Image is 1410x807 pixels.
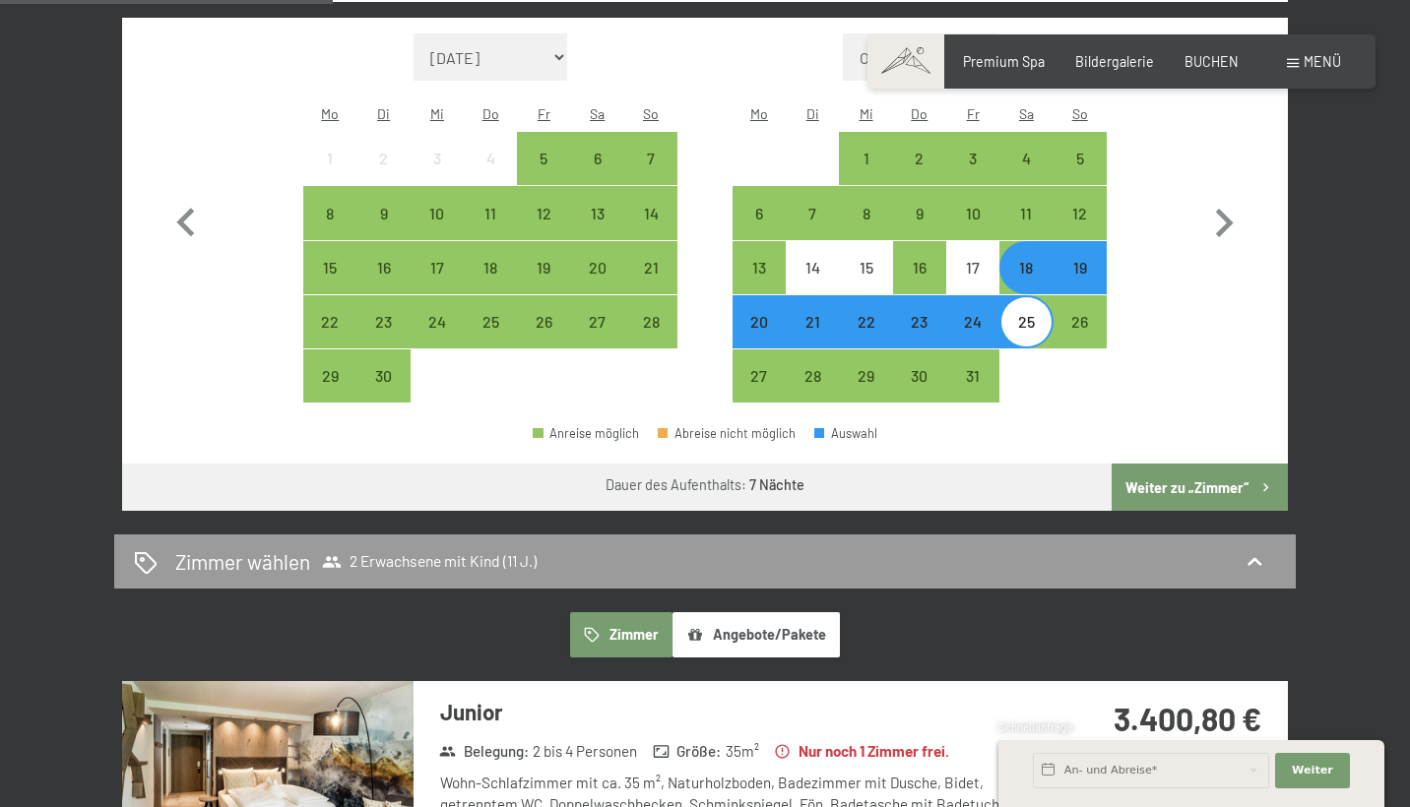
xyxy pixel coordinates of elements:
[1056,314,1105,363] div: 26
[839,186,892,239] div: Anreise möglich
[1185,53,1239,70] a: BUCHEN
[303,186,356,239] div: Mon Sep 08 2025
[303,295,356,348] div: Mon Sep 22 2025
[733,349,786,403] div: Mon Oct 27 2025
[673,612,840,657] button: Angebote/Pakete
[1054,241,1107,294] div: Anreise möglich
[999,186,1053,239] div: Anreise möglich
[895,314,944,363] div: 23
[839,132,892,185] div: Anreise möglich
[358,368,408,417] div: 30
[519,151,568,200] div: 5
[893,186,946,239] div: Thu Oct 09 2025
[786,295,839,348] div: Tue Oct 21 2025
[1112,464,1288,511] button: Weiter zu „Zimmer“
[1056,260,1105,309] div: 19
[948,314,997,363] div: 24
[571,295,624,348] div: Sat Sep 27 2025
[464,241,517,294] div: Anreise möglich
[895,206,944,255] div: 9
[946,349,999,403] div: Anreise möglich
[303,295,356,348] div: Anreise möglich
[733,241,786,294] div: Mon Oct 13 2025
[841,260,890,309] div: 15
[788,206,837,255] div: 7
[1001,206,1051,255] div: 11
[466,260,515,309] div: 18
[517,295,570,348] div: Anreise möglich
[571,241,624,294] div: Sat Sep 20 2025
[573,151,622,200] div: 6
[786,186,839,239] div: Anreise möglich
[517,132,570,185] div: Fri Sep 05 2025
[411,241,464,294] div: Wed Sep 17 2025
[1075,53,1154,70] span: Bildergalerie
[464,132,517,185] div: Thu Sep 04 2025
[411,295,464,348] div: Wed Sep 24 2025
[570,612,673,657] button: Zimmer
[464,132,517,185] div: Anreise nicht möglich
[356,349,410,403] div: Anreise möglich
[356,186,410,239] div: Tue Sep 09 2025
[517,186,570,239] div: Fri Sep 12 2025
[624,295,677,348] div: Anreise möglich
[1054,241,1107,294] div: Sun Oct 19 2025
[733,186,786,239] div: Anreise möglich
[413,206,462,255] div: 10
[519,314,568,363] div: 26
[538,105,550,122] abbr: Freitag
[322,552,537,572] span: 2 Erwachsene mit Kind (11 J.)
[1056,206,1105,255] div: 12
[839,132,892,185] div: Wed Oct 01 2025
[377,105,390,122] abbr: Dienstag
[733,295,786,348] div: Anreise möglich
[624,132,677,185] div: Sun Sep 07 2025
[305,260,354,309] div: 15
[573,260,622,309] div: 20
[305,368,354,417] div: 29
[895,368,944,417] div: 30
[411,132,464,185] div: Wed Sep 03 2025
[946,241,999,294] div: Fri Oct 17 2025
[839,241,892,294] div: Wed Oct 15 2025
[466,151,515,200] div: 4
[464,295,517,348] div: Anreise möglich
[786,186,839,239] div: Tue Oct 07 2025
[948,368,997,417] div: 31
[963,53,1045,70] span: Premium Spa
[624,241,677,294] div: Sun Sep 21 2025
[893,295,946,348] div: Anreise möglich
[893,132,946,185] div: Anreise möglich
[788,368,837,417] div: 28
[626,314,675,363] div: 28
[946,132,999,185] div: Fri Oct 03 2025
[999,186,1053,239] div: Sat Oct 11 2025
[1054,132,1107,185] div: Anreise möglich
[1195,33,1252,403] button: Nächster Monat
[841,368,890,417] div: 29
[860,105,873,122] abbr: Mittwoch
[303,349,356,403] div: Anreise möglich
[946,295,999,348] div: Anreise möglich
[519,260,568,309] div: 19
[356,349,410,403] div: Tue Sep 30 2025
[733,295,786,348] div: Mon Oct 20 2025
[321,105,339,122] abbr: Montag
[1001,314,1051,363] div: 25
[624,186,677,239] div: Sun Sep 14 2025
[1275,753,1350,788] button: Weiter
[411,241,464,294] div: Anreise möglich
[733,241,786,294] div: Anreise möglich
[303,241,356,294] div: Mon Sep 15 2025
[893,132,946,185] div: Thu Oct 02 2025
[464,295,517,348] div: Thu Sep 25 2025
[948,260,997,309] div: 17
[806,105,819,122] abbr: Dienstag
[750,105,768,122] abbr: Montag
[571,186,624,239] div: Sat Sep 13 2025
[946,349,999,403] div: Fri Oct 31 2025
[788,260,837,309] div: 14
[733,349,786,403] div: Anreise möglich
[893,295,946,348] div: Thu Oct 23 2025
[411,186,464,239] div: Anreise möglich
